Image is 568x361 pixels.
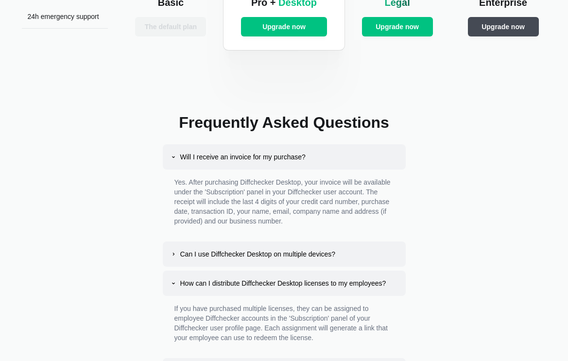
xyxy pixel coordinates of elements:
[163,144,406,170] button: Will I receive an invoice for my purchase?
[260,22,308,32] span: Upgrade now
[180,249,336,259] div: Can I use Diffchecker Desktop on multiple devices?
[135,17,206,36] button: The default plan
[179,112,389,133] h2: Frequently Asked Questions
[241,17,327,36] button: Upgrade now
[362,17,433,36] button: Upgrade now
[468,17,539,36] button: Upgrade now
[28,12,103,21] p: 24h emergency support
[174,304,394,343] p: If you have purchased multiple licenses, they can be assigned to employee Diffchecker accounts in...
[180,152,306,162] div: Will I receive an invoice for my purchase?
[374,22,421,32] span: Upgrade now
[163,241,406,267] button: Can I use Diffchecker Desktop on multiple devices?
[480,22,527,32] span: Upgrade now
[143,22,199,32] span: The default plan
[180,278,386,288] div: How can I distribute Diffchecker Desktop licenses to my employees?
[174,177,394,226] p: Yes. After purchasing Diffchecker Desktop, your invoice will be available under the 'Subscription...
[163,271,406,296] button: How can I distribute Diffchecker Desktop licenses to my employees?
